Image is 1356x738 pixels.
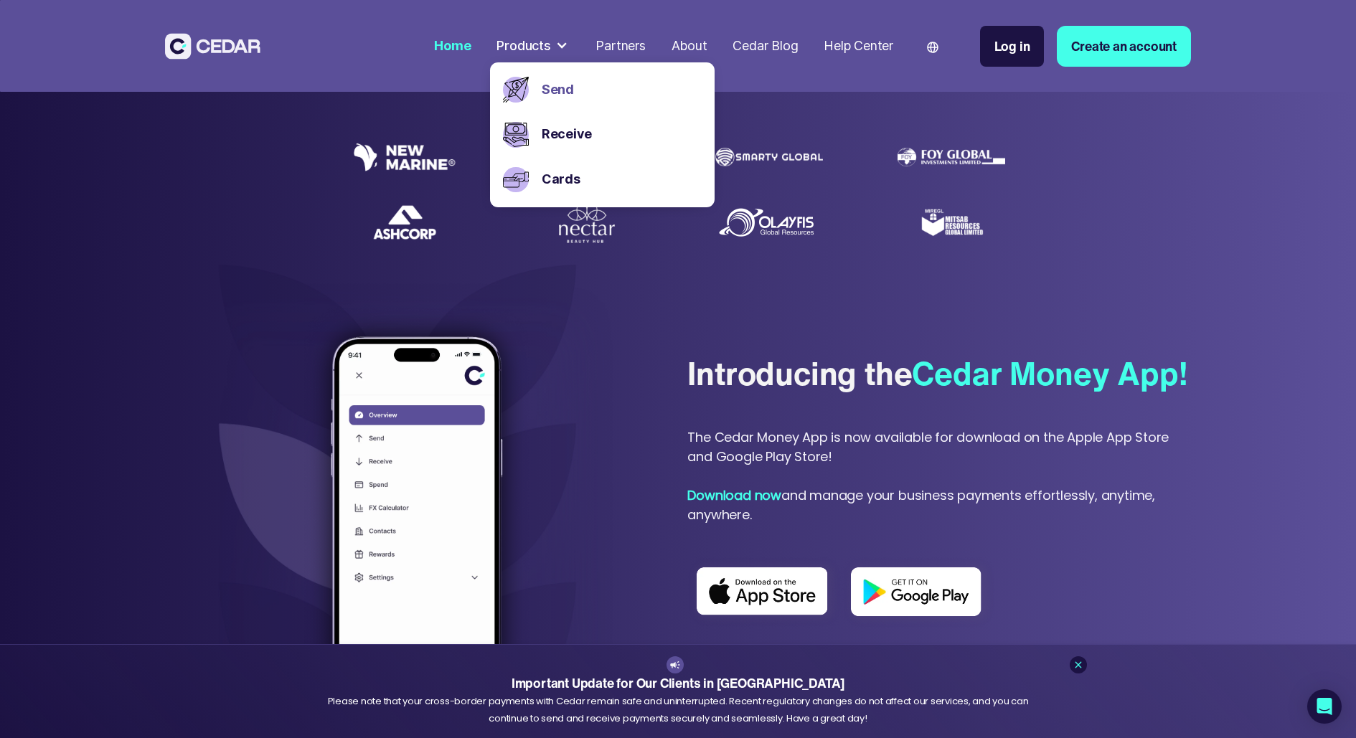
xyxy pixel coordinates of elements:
a: Log in [980,26,1045,67]
img: Ashcorp Logo [372,204,437,241]
img: Foy Global Investments Limited Logo [898,148,1005,167]
a: Receive [542,125,702,144]
div: Help Center [824,37,893,56]
div: Open Intercom Messenger [1307,689,1342,724]
img: cedar mobile app [304,308,529,716]
img: Nectar Beauty Hub logo [555,199,619,245]
div: About [672,37,707,56]
div: Cedar Blog [733,37,798,56]
img: App store logo [687,557,842,628]
img: New Marine logo [351,143,458,171]
a: Help Center [817,29,900,63]
img: Smarty Global logo [715,148,823,167]
div: The Cedar Money App is now available for download on the Apple App Store and Google Play Store! a... [687,427,1191,524]
div: Home [434,37,471,56]
img: Play store logo [842,557,996,628]
img: Mitsab Resources Global Limited Logo [919,190,984,255]
div: Introducing the [687,351,1187,396]
a: Send [542,80,702,100]
nav: Products [490,62,715,208]
a: Home [428,29,477,63]
strong: Download now [687,486,781,504]
a: Create an account [1057,26,1191,67]
img: Olayfis global resources logo [715,204,823,240]
div: Partners [595,37,645,56]
a: Cedar Blog [726,29,804,63]
span: Cedar Money App! [912,349,1187,397]
a: Cards [542,170,702,189]
div: Products [496,37,550,56]
div: Products [490,30,576,62]
a: About [665,29,714,63]
div: Log in [994,37,1030,56]
a: Partners [589,29,651,63]
img: world icon [927,42,938,53]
